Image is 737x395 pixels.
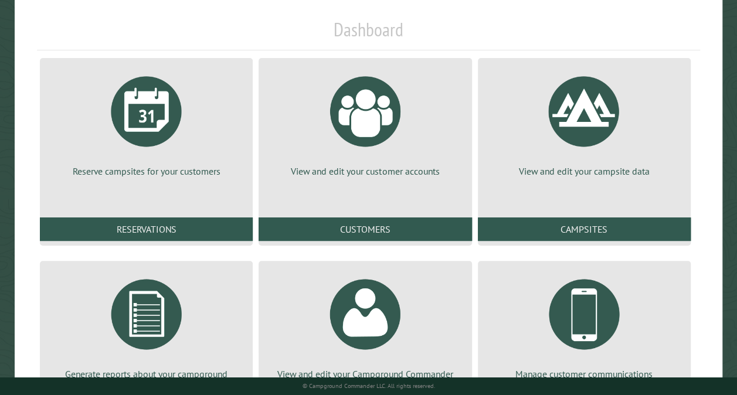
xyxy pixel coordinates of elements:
[37,18,700,50] h1: Dashboard
[54,367,239,380] p: Generate reports about your campground
[273,270,457,394] a: View and edit your Campground Commander account
[492,67,677,178] a: View and edit your campsite data
[273,165,457,178] p: View and edit your customer accounts
[492,367,677,380] p: Manage customer communications
[478,217,691,241] a: Campsites
[492,270,677,380] a: Manage customer communications
[273,67,457,178] a: View and edit your customer accounts
[54,67,239,178] a: Reserve campsites for your customers
[492,165,677,178] p: View and edit your campsite data
[273,367,457,394] p: View and edit your Campground Commander account
[259,217,471,241] a: Customers
[303,382,435,390] small: © Campground Commander LLC. All rights reserved.
[54,165,239,178] p: Reserve campsites for your customers
[54,270,239,380] a: Generate reports about your campground
[40,217,253,241] a: Reservations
